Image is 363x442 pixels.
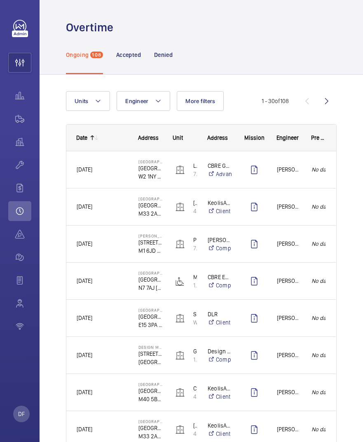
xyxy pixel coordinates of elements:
[138,432,162,440] p: M33 2AU SALE
[208,347,232,355] p: Design Museum- [GEOGRAPHIC_DATA]
[77,389,92,395] span: [DATE]
[125,98,148,104] span: Engineer
[138,164,162,172] p: [GEOGRAPHIC_DATA]
[175,202,185,212] img: elevator.svg
[138,275,162,284] p: [GEOGRAPHIC_DATA]
[277,239,301,249] span: [PERSON_NAME].
[244,134,265,141] span: Mission
[138,284,162,292] p: N7 7AJ [GEOGRAPHIC_DATA]
[208,393,232,401] a: Client specific
[66,91,110,111] button: Units
[177,91,224,111] button: More filters
[116,51,141,59] p: Accepted
[77,277,92,284] span: [DATE]
[77,352,92,358] span: [DATE]
[193,393,197,401] p: 44371726
[275,98,280,104] span: of
[138,172,162,181] p: W2 1NY [GEOGRAPHIC_DATA]
[138,345,162,350] p: Design Museum
[138,196,162,201] p: [GEOGRAPHIC_DATA]
[77,203,92,210] span: [DATE]
[175,313,185,323] img: elevator.svg
[138,350,162,358] p: [STREET_ADDRESS]
[66,51,89,59] p: Ongoing
[208,430,232,438] a: Client specific
[193,384,197,393] p: CEP-LIFT OUTBOUND
[77,315,92,321] span: [DATE]
[138,321,162,329] p: E15 3PA [GEOGRAPHIC_DATA]
[207,134,228,141] span: Address
[208,236,232,244] p: [PERSON_NAME] [PERSON_NAME]
[175,388,185,397] img: elevator.svg
[277,276,301,286] span: [PERSON_NAME].
[311,134,326,141] span: Pre approver
[208,318,232,327] a: Client specific
[138,209,162,218] p: M33 2AU SALE
[138,247,162,255] p: M1 6JD MANCHESTER
[138,159,162,164] p: [GEOGRAPHIC_DATA][PERSON_NAME]
[18,410,25,418] p: DF
[208,421,232,430] p: KeolisAmey Metrolink
[208,199,232,207] p: KeolisAmey Metrolink
[262,98,289,104] span: 1 - 30 108
[117,91,170,111] button: Engineer
[138,238,162,247] p: [STREET_ADDRESS]
[185,98,215,104] span: More filters
[173,134,183,141] span: Unit
[311,350,326,360] em: No data
[76,134,87,141] div: Date
[138,358,162,366] p: [GEOGRAPHIC_DATA]
[193,281,197,289] p: 18939317
[138,424,162,432] p: [GEOGRAPHIC_DATA],
[138,395,162,403] p: M40 5BR [GEOGRAPHIC_DATA]
[175,276,185,286] img: platform_lift.svg
[175,165,185,175] img: elevator.svg
[77,426,92,433] span: [DATE]
[193,310,197,318] p: STRLFT01
[138,201,162,209] p: [GEOGRAPHIC_DATA],
[193,236,197,244] p: Passenger Lift - Central
[311,165,326,174] em: No data
[208,207,232,215] a: Client specific
[75,98,88,104] span: Units
[193,244,197,252] p: 79449561
[138,382,162,387] p: [GEOGRAPHIC_DATA]
[193,318,197,327] p: WME0342
[138,270,162,275] p: [GEOGRAPHIC_DATA]
[277,165,301,174] span: [PERSON_NAME].
[277,350,301,360] span: [PERSON_NAME].
[90,52,103,58] span: 108
[208,273,232,281] p: CBRE Emirates
[138,313,162,321] p: [GEOGRAPHIC_DATA]
[193,273,197,281] p: Matchday Store Disabled Lift
[138,308,162,313] p: [GEOGRAPHIC_DATA]
[208,244,232,252] a: Comprehensive
[193,199,197,207] p: [PERSON_NAME]-LIFT
[138,387,162,395] p: [GEOGRAPHIC_DATA],
[175,425,185,435] img: elevator.svg
[138,134,159,141] span: Address
[66,20,118,35] h1: Overtime
[193,430,197,438] p: 43073980
[77,240,92,247] span: [DATE]
[311,276,326,286] em: No data
[311,425,326,434] em: No data
[193,347,197,355] p: G2- Car Lift- SC38738
[208,310,232,318] p: DLR
[277,425,301,434] span: [PERSON_NAME].
[208,355,232,364] a: Comprehensive
[311,239,326,249] em: No data
[208,281,232,289] a: Comprehensive
[311,202,326,212] em: No data
[193,162,197,170] p: Lift 37 Lindo
[208,384,232,393] p: KeolisAmey Metrolink
[208,170,232,178] a: Advanced
[175,350,185,360] img: elevator.svg
[138,419,162,424] p: [GEOGRAPHIC_DATA]
[311,388,326,397] em: No data
[193,170,197,178] p: 77444153
[276,134,299,141] span: Engineer
[277,202,301,212] span: [PERSON_NAME].
[277,313,301,323] span: [PERSON_NAME].
[154,51,173,59] p: Denied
